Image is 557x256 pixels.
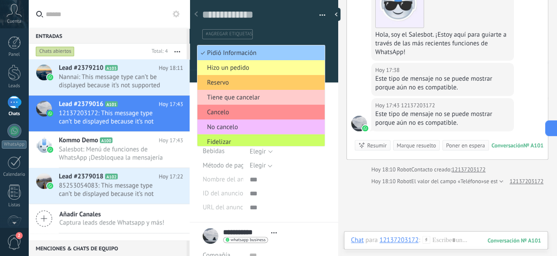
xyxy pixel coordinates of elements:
[371,177,397,186] div: Hoy 18:10
[16,232,23,239] span: 2
[59,172,103,181] span: Lead #2379018
[159,136,183,145] span: Hoy 17:43
[397,141,436,150] div: Marque resuelto
[2,140,27,149] div: WhatsApp
[159,100,183,109] span: Hoy 17:43
[523,142,543,149] div: № A101
[197,64,322,72] span: Hizo un pedido
[203,148,224,154] span: Bebidas
[7,19,21,24] span: Cuenta
[367,141,387,150] div: Resumir
[59,210,164,218] span: Añadir Canales
[100,137,112,143] span: A100
[47,74,53,80] img: waba.svg
[2,83,27,89] div: Leads
[203,190,271,197] span: ID del anuncio de TikTok
[509,177,543,186] a: 12137203172
[411,177,484,186] span: El valor del campo «Teléfono»
[487,237,541,244] div: 101
[28,168,190,204] a: Lead #2379018 A102 Hoy 17:22 85253054083: This message type can’t be displayed because it’s not s...
[206,31,252,37] span: #agregar etiquetas
[47,147,53,153] img: waba.svg
[59,181,166,198] span: 85253054083: This message type can’t be displayed because it’s not supported yet.
[203,201,243,215] div: URL del anuncio de TikTok
[452,165,486,174] a: 12137203172
[362,125,368,131] img: waba.svg
[47,110,53,116] img: waba.svg
[59,73,166,89] span: Nannai: This message type can’t be displayed because it’s not supported yet.
[250,159,272,173] button: Elegir
[397,166,411,173] span: Robot
[492,142,523,149] div: Conversación
[36,46,75,57] div: Chats abiertos
[2,202,27,208] div: Listas
[351,116,367,131] span: 12137203172
[203,204,276,211] span: URL del anuncio de TikTok
[401,101,435,110] span: 12137203172
[203,176,287,183] span: Nombre del anuncio de TikTok
[365,236,377,245] span: para
[371,165,397,174] div: Hoy 18:10
[375,110,510,127] div: Este tipo de mensaje no se puede mostrar porque aún no es compatible.
[375,101,401,110] div: Hoy 17:43
[332,8,340,21] div: Ocultar
[446,141,485,150] div: Poner en espera
[231,238,265,242] span: whatsapp business
[159,172,183,181] span: Hoy 17:22
[159,64,183,72] span: Hoy 18:11
[59,145,166,162] span: Salesbot: Menú de funciones de WhatsApp ¡Desbloquea la mensajería mejorada en WhatsApp! Haz clic ...
[397,177,411,185] span: Robot
[203,159,243,173] div: Método de pago
[203,162,248,169] span: Método de pago
[203,144,243,158] div: Bebidas
[197,123,322,131] span: No cancelo
[59,218,164,227] span: Captura leads desde Whatsapp y más!
[105,101,118,107] span: A101
[375,66,401,75] div: Hoy 17:38
[28,59,190,95] a: Lead #2379210 A103 Hoy 18:11 Nannai: This message type can’t be displayed because it’s not suppor...
[2,52,27,58] div: Panel
[411,165,452,174] div: Contacto creado:
[197,79,322,87] span: Reservo
[105,65,118,71] span: A103
[28,132,190,167] a: Kommo Demo A100 Hoy 17:43 Salesbot: Menú de funciones de WhatsApp ¡Desbloquea la mensajería mejor...
[375,31,510,57] div: Hola, soy el Salesbot. ¡Estoy aquí para guiarte a través de las más recientes funciones de WhatsApp!
[148,47,168,56] div: Total: 4
[379,236,418,244] div: 12137203172
[197,108,322,116] span: Cancelo
[418,236,420,245] span: :
[197,93,322,102] span: Tiene que cancelar
[59,100,103,109] span: Lead #2379016
[2,111,27,117] div: Chats
[250,161,266,170] span: Elegir
[28,96,190,131] a: Lead #2379016 A101 Hoy 17:43 12137203172: This message type can’t be displayed because it’s not s...
[2,172,27,177] div: Calendario
[375,75,510,92] div: Este tipo de mensaje no se puede mostrar porque aún no es compatible.
[197,138,322,146] span: Fidelizar
[203,173,243,187] div: Nombre del anuncio de TikTok
[59,136,98,145] span: Kommo Demo
[203,187,243,201] div: ID del anuncio de TikTok
[250,148,266,155] div: Elegir
[168,44,187,59] button: Más
[197,49,322,57] span: Pidió Información
[59,64,103,72] span: Lead #2379210
[28,28,187,44] div: Entradas
[28,240,187,256] div: Menciones & Chats de equipo
[105,174,118,179] span: A102
[47,183,53,189] img: waba.svg
[59,109,166,126] span: 12137203172: This message type can’t be displayed because it’s not supported yet.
